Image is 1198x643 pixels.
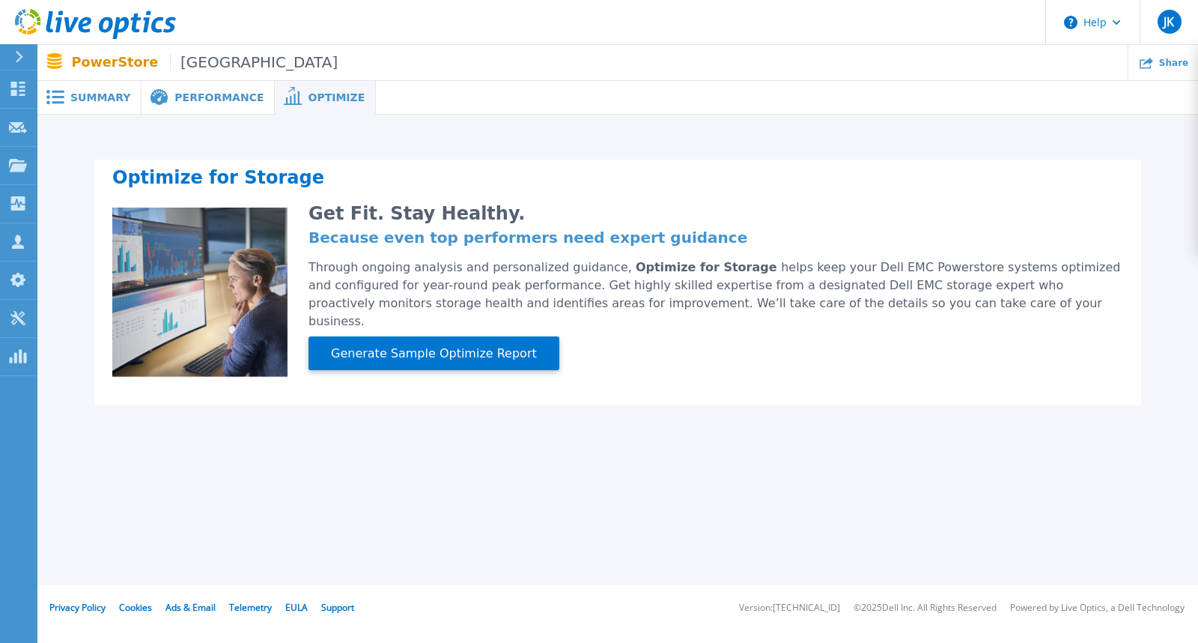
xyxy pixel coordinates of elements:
li: Version: [TECHNICAL_ID] [739,603,840,613]
button: Generate Sample Optimize Report [308,336,559,370]
h2: Optimize for Storage [112,172,1123,190]
span: Performance [174,92,264,103]
a: EULA [285,601,308,614]
a: Ads & Email [165,601,216,614]
span: Optimize [308,92,365,103]
span: Generate Sample Optimize Report [325,345,543,363]
li: © 2025 Dell Inc. All Rights Reserved [854,603,997,613]
span: JK [1164,16,1174,28]
span: Optimize for Storage [636,260,781,274]
a: Privacy Policy [49,601,106,614]
a: Support [321,601,354,614]
span: [GEOGRAPHIC_DATA] [170,54,338,71]
p: PowerStore [72,54,338,71]
span: Summary [70,92,130,103]
h4: Because even top performers need expert guidance [308,232,1123,244]
img: Optimize Promo [112,208,288,378]
a: Telemetry [229,601,272,614]
a: Cookies [119,601,152,614]
div: Through ongoing analysis and personalized guidance, helps keep your Dell EMC Powerstore systems o... [308,259,1123,330]
h2: Get Fit. Stay Healthy. [308,208,1123,220]
li: Powered by Live Optics, a Dell Technology [1010,603,1185,613]
span: Share [1159,58,1188,67]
